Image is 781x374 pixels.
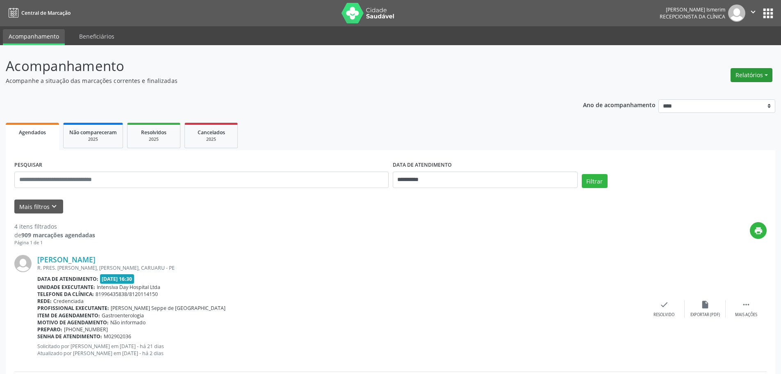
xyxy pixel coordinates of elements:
[191,136,232,142] div: 2025
[14,231,95,239] div: de
[14,159,42,172] label: PESQUISAR
[761,6,775,21] button: apps
[104,333,131,340] span: M02902036
[701,300,710,309] i: insert_drive_file
[14,222,95,231] div: 4 itens filtrados
[37,298,52,305] b: Rede:
[141,129,166,136] span: Resolvidos
[735,312,757,318] div: Mais ações
[37,305,109,312] b: Profissional executante:
[745,5,761,22] button: 
[14,239,95,246] div: Página 1 de 1
[6,56,544,76] p: Acompanhamento
[393,159,452,172] label: DATA DE ATENDIMENTO
[19,129,46,136] span: Agendados
[731,68,772,82] button: Relatórios
[660,13,725,20] span: Recepcionista da clínica
[37,343,644,357] p: Solicitado por [PERSON_NAME] em [DATE] - há 21 dias Atualizado por [PERSON_NAME] em [DATE] - há 2...
[749,7,758,16] i: 
[14,200,63,214] button: Mais filtroskeyboard_arrow_down
[14,255,32,272] img: img
[111,305,225,312] span: [PERSON_NAME] Seppe de [GEOGRAPHIC_DATA]
[97,284,160,291] span: Intensiva Day Hospital Ltda
[100,274,134,284] span: [DATE] 16:30
[653,312,674,318] div: Resolvido
[690,312,720,318] div: Exportar (PDF)
[37,333,102,340] b: Senha de atendimento:
[583,99,656,110] p: Ano de acompanhamento
[3,29,65,45] a: Acompanhamento
[660,6,725,13] div: [PERSON_NAME] Ismerim
[37,275,98,282] b: Data de atendimento:
[37,326,62,333] b: Preparo:
[69,136,117,142] div: 2025
[198,129,225,136] span: Cancelados
[742,300,751,309] i: 
[53,298,84,305] span: Credenciada
[37,291,94,298] b: Telefone da clínica:
[73,29,120,44] a: Beneficiários
[37,284,95,291] b: Unidade executante:
[754,226,763,235] i: print
[582,174,608,188] button: Filtrar
[728,5,745,22] img: img
[133,136,174,142] div: 2025
[6,76,544,85] p: Acompanhe a situação das marcações correntes e finalizadas
[6,6,71,20] a: Central de Marcação
[37,312,100,319] b: Item de agendamento:
[102,312,144,319] span: Gastroenterologia
[21,9,71,16] span: Central de Marcação
[69,129,117,136] span: Não compareceram
[37,319,109,326] b: Motivo de agendamento:
[110,319,146,326] span: Não informado
[37,264,644,271] div: R. PRES. [PERSON_NAME], [PERSON_NAME], CARUARU - PE
[660,300,669,309] i: check
[96,291,158,298] span: 81996435838/8120114150
[37,255,96,264] a: [PERSON_NAME]
[64,326,108,333] span: [PHONE_NUMBER]
[21,231,95,239] strong: 909 marcações agendadas
[50,202,59,211] i: keyboard_arrow_down
[750,222,767,239] button: print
